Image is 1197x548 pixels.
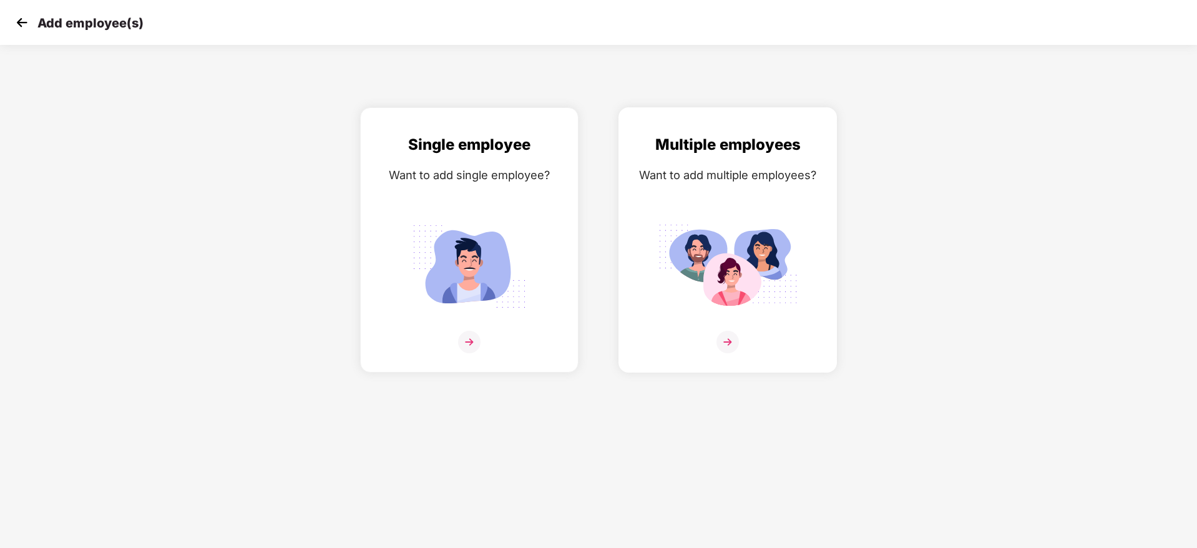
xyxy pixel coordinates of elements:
[37,16,144,31] p: Add employee(s)
[716,331,739,353] img: svg+xml;base64,PHN2ZyB4bWxucz0iaHR0cDovL3d3dy53My5vcmcvMjAwMC9zdmciIHdpZHRoPSIzNiIgaGVpZ2h0PSIzNi...
[399,218,539,315] img: svg+xml;base64,PHN2ZyB4bWxucz0iaHR0cDovL3d3dy53My5vcmcvMjAwMC9zdmciIGlkPSJTaW5nbGVfZW1wbG95ZWUiIH...
[658,218,798,315] img: svg+xml;base64,PHN2ZyB4bWxucz0iaHR0cDovL3d3dy53My5vcmcvMjAwMC9zdmciIGlkPSJNdWx0aXBsZV9lbXBsb3llZS...
[632,166,824,184] div: Want to add multiple employees?
[632,133,824,157] div: Multiple employees
[373,166,565,184] div: Want to add single employee?
[12,13,31,32] img: svg+xml;base64,PHN2ZyB4bWxucz0iaHR0cDovL3d3dy53My5vcmcvMjAwMC9zdmciIHdpZHRoPSIzMCIgaGVpZ2h0PSIzMC...
[458,331,481,353] img: svg+xml;base64,PHN2ZyB4bWxucz0iaHR0cDovL3d3dy53My5vcmcvMjAwMC9zdmciIHdpZHRoPSIzNiIgaGVpZ2h0PSIzNi...
[373,133,565,157] div: Single employee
